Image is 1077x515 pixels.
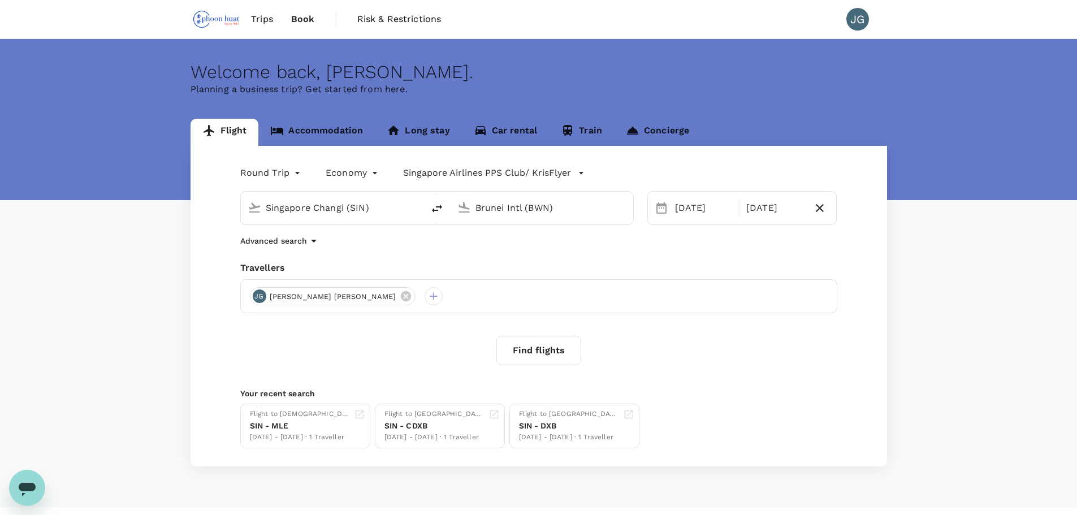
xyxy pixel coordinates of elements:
div: SIN - MLE [250,420,349,432]
button: Advanced search [240,234,321,248]
div: SIN - DXB [519,420,618,432]
div: Travellers [240,261,837,275]
img: Phoon Huat PTE. LTD. [191,7,243,32]
div: Economy [326,164,380,182]
iframe: Button to launch messaging window [9,470,45,506]
div: JG[PERSON_NAME] [PERSON_NAME] [250,287,416,305]
a: Concierge [614,119,701,146]
div: [DATE] - [DATE] · 1 Traveller [519,432,618,443]
div: [DATE] - [DATE] · 1 Traveller [384,432,484,443]
button: Open [625,206,628,209]
div: SIN - CDXB [384,420,484,432]
button: Singapore Airlines PPS Club/ KrisFlyer [403,166,585,180]
div: Flight to [GEOGRAPHIC_DATA] [519,409,618,420]
div: Welcome back , [PERSON_NAME] . [191,62,887,83]
span: Book [291,12,315,26]
a: Car rental [462,119,550,146]
a: Long stay [375,119,461,146]
div: Flight to [GEOGRAPHIC_DATA] [384,409,484,420]
button: Find flights [496,336,581,365]
p: Advanced search [240,235,307,246]
div: [DATE] - [DATE] · 1 Traveller [250,432,349,443]
div: Flight to [DEMOGRAPHIC_DATA] [250,409,349,420]
input: Going to [475,199,609,217]
input: Depart from [266,199,400,217]
button: delete [423,195,451,222]
a: Flight [191,119,259,146]
div: [DATE] [742,197,808,219]
a: Train [549,119,614,146]
div: JG [253,289,266,303]
button: Open [416,206,418,209]
div: Round Trip [240,164,304,182]
a: Accommodation [258,119,375,146]
p: Your recent search [240,388,837,399]
span: Risk & Restrictions [357,12,442,26]
p: Planning a business trip? Get started from here. [191,83,887,96]
div: JG [846,8,869,31]
div: [DATE] [671,197,737,219]
span: Trips [251,12,273,26]
span: [PERSON_NAME] [PERSON_NAME] [263,291,403,302]
p: Singapore Airlines PPS Club/ KrisFlyer [403,166,571,180]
